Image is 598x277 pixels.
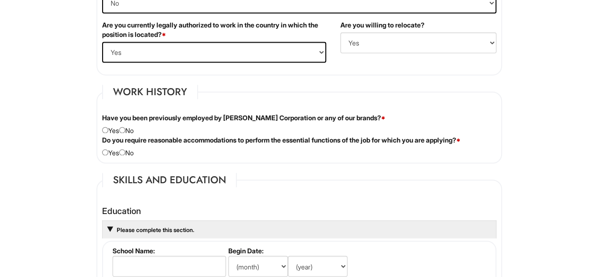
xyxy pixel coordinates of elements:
[102,42,326,63] select: (Yes / No)
[116,226,194,233] a: Please complete this section.
[113,246,225,254] label: School Name:
[228,246,359,254] label: Begin Date:
[340,20,425,30] label: Are you willing to relocate?
[102,85,198,99] legend: Work History
[95,135,503,158] div: Yes No
[95,113,503,135] div: Yes No
[102,113,385,123] label: Have you been previously employed by [PERSON_NAME] Corporation or any of our brands?
[340,32,496,53] select: (Yes / No)
[102,20,326,39] label: Are you currently legally authorized to work in the country in which the position is located?
[102,135,460,145] label: Do you require reasonable accommodations to perform the essential functions of the job for which ...
[102,206,496,215] h4: Education
[102,173,237,187] legend: Skills and Education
